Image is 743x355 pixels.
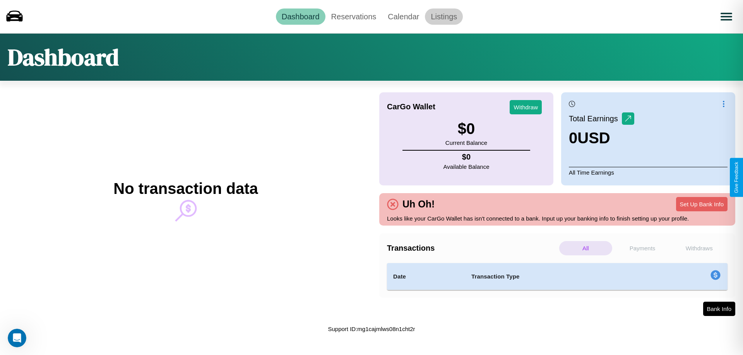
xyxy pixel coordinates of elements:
h3: 0 USD [569,129,634,147]
a: Dashboard [276,8,325,25]
h4: $ 0 [443,153,490,161]
h1: Dashboard [8,41,119,73]
div: Give Feedback [734,162,739,193]
h4: Transaction Type [471,272,647,281]
button: Open menu [716,6,737,27]
p: Total Earnings [569,112,622,126]
button: Set Up Bank Info [676,197,728,211]
table: simple table [387,263,728,290]
p: All Time Earnings [569,167,728,178]
a: Reservations [325,8,382,25]
p: Withdraws [673,241,726,255]
p: All [559,241,612,255]
a: Calendar [382,8,425,25]
h4: Date [393,272,459,281]
button: Withdraw [510,100,542,114]
h3: $ 0 [445,120,487,138]
a: Listings [425,8,463,25]
h2: No transaction data [113,180,258,197]
p: Current Balance [445,138,487,148]
p: Looks like your CarGo Wallet has isn't connected to a bank. Input up your banking info to finish ... [387,213,728,224]
h4: Transactions [387,244,557,253]
p: Available Balance [443,161,490,172]
h4: CarGo Wallet [387,102,435,111]
p: Payments [616,241,669,255]
p: Support ID: mg1cajmlws08n1cht2r [328,324,415,334]
h4: Uh Oh! [399,199,438,210]
button: Bank Info [703,302,735,316]
iframe: Intercom live chat [8,329,26,347]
